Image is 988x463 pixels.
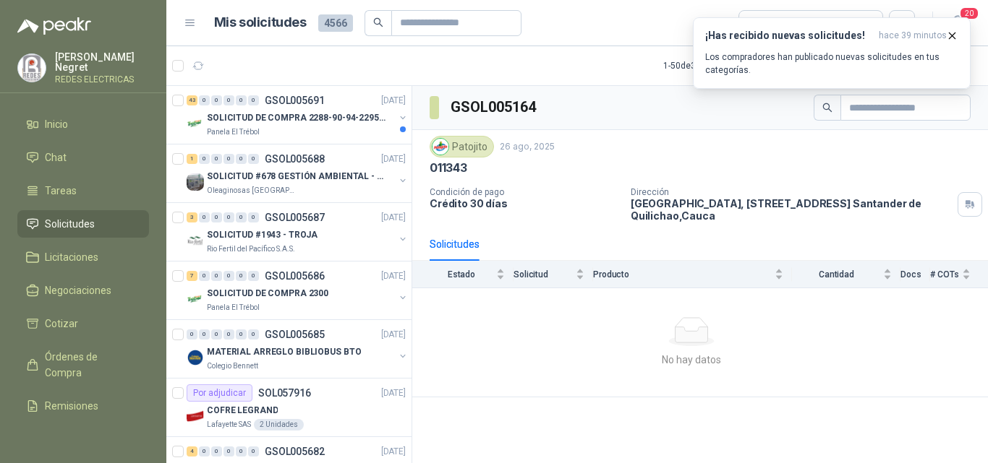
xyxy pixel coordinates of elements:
[248,446,259,456] div: 0
[265,95,325,105] p: GSOL005691
[45,282,111,298] span: Negociaciones
[17,392,149,420] a: Remisiones
[792,261,900,287] th: Cantidad
[930,261,988,287] th: # COTs
[223,329,234,339] div: 0
[381,328,406,342] p: [DATE]
[17,277,149,304] a: Negociaciones
[500,140,555,154] p: 26 ago, 2025
[187,290,204,308] img: Company Logo
[187,95,197,105] div: 43
[792,269,880,280] span: Cantidad
[381,94,406,108] p: [DATE]
[199,446,210,456] div: 0
[214,12,307,33] h1: Mis solicitudes
[207,243,295,255] p: Rio Fertil del Pacífico S.A.S.
[433,139,448,155] img: Company Logo
[207,419,251,430] p: Lafayette SAS
[236,212,247,222] div: 0
[45,349,135,381] span: Órdenes de Compra
[187,232,204,249] img: Company Logo
[381,269,406,283] p: [DATE]
[207,126,260,138] p: Panela El Trébol
[55,75,149,84] p: REDES ELECTRICAS
[254,419,304,430] div: 2 Unidades
[248,271,259,281] div: 0
[17,343,149,386] a: Órdenes de Compra
[187,329,197,339] div: 0
[430,187,619,197] p: Condición de pago
[514,269,573,280] span: Solicitud
[211,446,222,456] div: 0
[265,271,325,281] p: GSOL005686
[18,54,46,82] img: Company Logo
[593,261,792,287] th: Producto
[187,326,409,372] a: 0 0 0 0 0 0 GSOL005685[DATE] Company LogoMATERIAL ARREGLO BIBLIOBUS BTOColegio Bennett
[211,271,222,281] div: 0
[187,150,409,196] a: 1 0 0 0 0 0 GSOL005688[DATE] Company LogoSOLICITUD #678 GESTIÓN AMBIENTAL - TUMACOOleaginosas [GE...
[223,95,234,105] div: 0
[45,183,77,199] span: Tareas
[705,30,873,42] h3: ¡Has recibido nuevas solicitudes!
[430,197,619,209] p: Crédito 30 días
[223,271,234,281] div: 0
[17,17,91,35] img: Logo peakr
[187,209,409,255] a: 3 0 0 0 0 0 GSOL005687[DATE] Company LogoSOLICITUD #1943 - TROJARio Fertil del Pacífico S.A.S.
[959,7,979,20] span: 20
[17,111,149,138] a: Inicio
[45,116,68,132] span: Inicio
[187,173,204,191] img: Company Logo
[207,404,278,417] p: COFRE LEGRAND
[207,302,260,313] p: Panela El Trébol
[373,17,383,27] span: search
[593,269,772,280] span: Producto
[207,228,318,242] p: SOLICITUD #1943 - TROJA
[879,30,947,42] span: hace 39 minutos
[199,212,210,222] div: 0
[211,329,222,339] div: 0
[258,388,311,398] p: SOL057916
[945,10,971,36] button: 20
[187,407,204,425] img: Company Logo
[187,271,197,281] div: 7
[17,243,149,271] a: Licitaciones
[248,154,259,164] div: 0
[236,154,247,164] div: 0
[693,17,971,89] button: ¡Has recibido nuevas solicitudes!hace 39 minutos Los compradores han publicado nuevas solicitudes...
[514,261,593,287] th: Solicitud
[207,111,387,125] p: SOLICITUD DE COMPRA 2288-90-94-2295-96-2301-02-04
[748,15,778,31] div: Todas
[17,144,149,171] a: Chat
[822,103,832,113] span: search
[187,92,409,138] a: 43 0 0 0 0 0 GSOL005691[DATE] Company LogoSOLICITUD DE COMPRA 2288-90-94-2295-96-2301-02-04Panela...
[45,249,98,265] span: Licitaciones
[187,267,409,313] a: 7 0 0 0 0 0 GSOL005686[DATE] Company LogoSOLICITUD DE COMPRA 2300Panela El Trébol
[17,425,149,453] a: Configuración
[187,154,197,164] div: 1
[430,160,467,176] p: 011343
[412,261,514,287] th: Estado
[223,446,234,456] div: 0
[631,197,952,222] p: [GEOGRAPHIC_DATA], [STREET_ADDRESS] Santander de Quilichao , Cauca
[45,398,98,414] span: Remisiones
[45,216,95,232] span: Solicitudes
[199,271,210,281] div: 0
[211,154,222,164] div: 0
[223,154,234,164] div: 0
[930,269,959,280] span: # COTs
[199,329,210,339] div: 0
[265,212,325,222] p: GSOL005687
[900,261,930,287] th: Docs
[236,446,247,456] div: 0
[223,212,234,222] div: 0
[381,211,406,225] p: [DATE]
[187,446,197,456] div: 4
[17,210,149,238] a: Solicitudes
[663,54,757,77] div: 1 - 50 de 3782
[199,154,210,164] div: 0
[318,14,353,32] span: 4566
[17,177,149,204] a: Tareas
[17,310,149,337] a: Cotizar
[187,384,252,402] div: Por adjudicar
[381,445,406,459] p: [DATE]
